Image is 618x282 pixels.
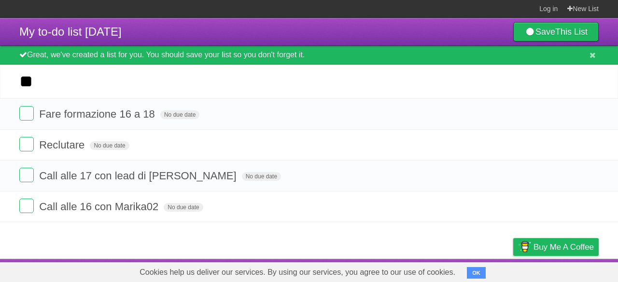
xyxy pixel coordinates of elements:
[417,261,456,280] a: Developers
[385,261,405,280] a: About
[19,199,34,213] label: Done
[160,110,199,119] span: No due date
[242,172,281,181] span: No due date
[39,170,239,182] span: Call alle 17 con lead di [PERSON_NAME]
[501,261,526,280] a: Privacy
[19,137,34,151] label: Done
[467,267,486,279] button: OK
[513,238,599,256] a: Buy me a coffee
[538,261,599,280] a: Suggest a feature
[39,139,87,151] span: Reclutare
[19,168,34,182] label: Done
[555,27,588,37] b: This List
[468,261,489,280] a: Terms
[518,239,531,255] img: Buy me a coffee
[513,22,599,41] a: SaveThis List
[534,239,594,255] span: Buy me a coffee
[90,141,129,150] span: No due date
[19,25,122,38] span: My to-do list [DATE]
[130,263,465,282] span: Cookies help us deliver our services. By using our services, you agree to our use of cookies.
[164,203,203,212] span: No due date
[39,201,161,213] span: Call alle 16 con Marika02
[39,108,157,120] span: Fare formazione 16 a 18
[19,106,34,121] label: Done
